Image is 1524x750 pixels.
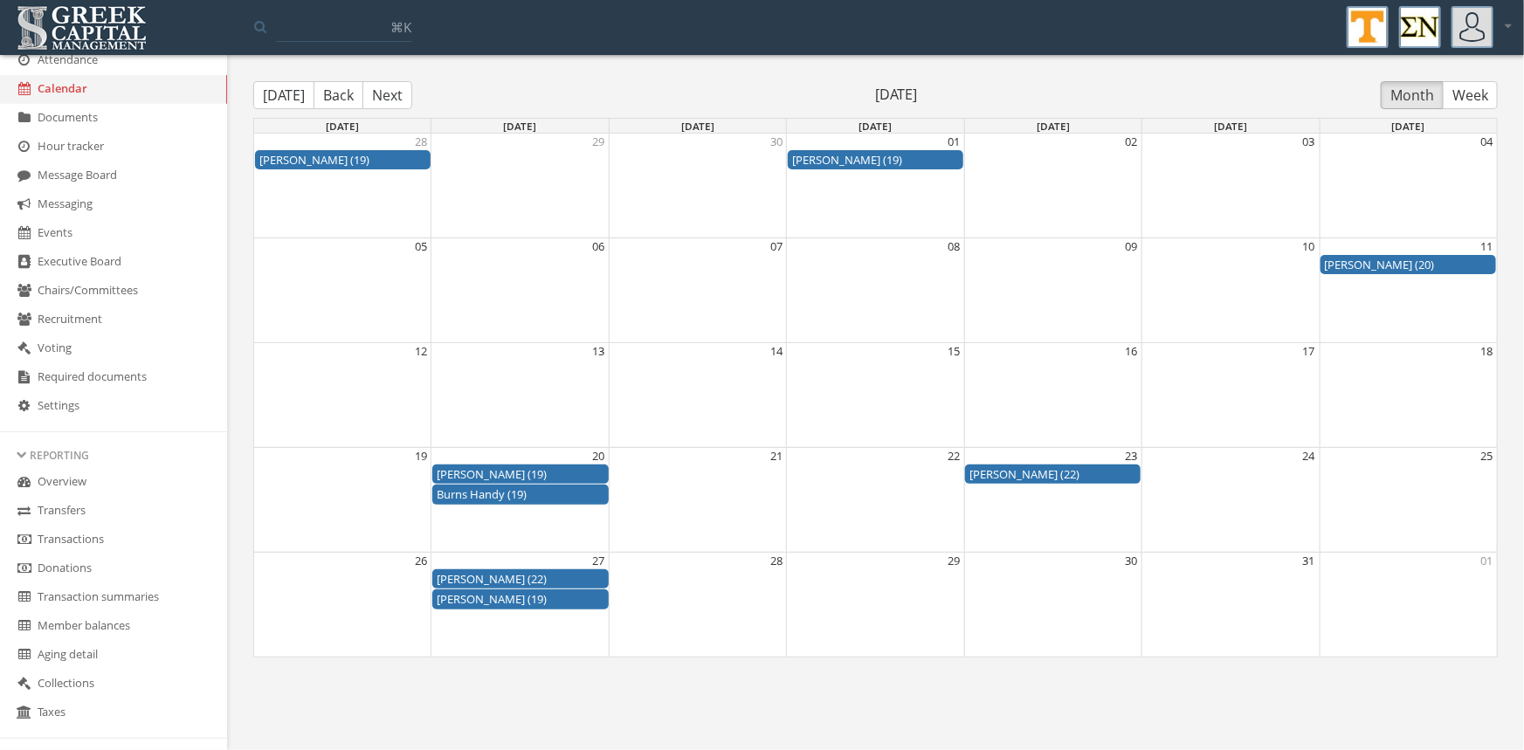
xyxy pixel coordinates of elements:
button: 15 [948,343,960,360]
div: Burns Handy (19) [437,486,603,503]
span: [DATE] [859,119,892,133]
span: [DATE] [681,119,714,133]
button: 07 [770,238,783,255]
button: 03 [1303,134,1315,150]
button: 09 [1125,238,1137,255]
button: 08 [948,238,960,255]
button: Week [1443,81,1498,109]
span: [DATE] [412,85,1381,105]
button: 01 [1480,553,1493,569]
button: 11 [1480,238,1493,255]
button: 14 [770,343,783,360]
button: 28 [770,553,783,569]
button: 18 [1480,343,1493,360]
span: [DATE] [1214,119,1247,133]
div: Paxton Cruikshank (19) [792,152,959,169]
button: 27 [593,553,605,569]
button: 12 [415,343,427,360]
button: Next [362,81,412,109]
div: Reporting [17,448,210,463]
button: 28 [415,134,427,150]
span: [DATE] [326,119,359,133]
div: Austin Norris (20) [1325,257,1492,273]
div: Grant Kosla (22) [969,466,1136,483]
button: 29 [593,134,605,150]
button: 30 [1125,553,1137,569]
span: [DATE] [1392,119,1425,133]
div: Cole Wilson (19) [259,152,426,169]
button: 30 [770,134,783,150]
button: 06 [593,238,605,255]
button: 17 [1303,343,1315,360]
button: 04 [1480,134,1493,150]
button: 21 [770,448,783,464]
div: Ben Ahmer (22) [437,571,603,588]
button: 26 [415,553,427,569]
button: 31 [1303,553,1315,569]
button: 05 [415,238,427,255]
button: 02 [1125,134,1137,150]
span: ⌘K [390,18,411,36]
button: 13 [593,343,605,360]
button: Back [314,81,363,109]
span: [DATE] [1037,119,1070,133]
button: [DATE] [253,81,314,109]
button: 29 [948,553,960,569]
button: 20 [593,448,605,464]
button: 24 [1303,448,1315,464]
div: Month View [253,118,1498,658]
div: Evan Gilliland (19) [437,591,603,608]
button: 22 [948,448,960,464]
div: James Bange (19) [437,466,603,483]
button: 19 [415,448,427,464]
button: Month [1381,81,1444,109]
button: 23 [1125,448,1137,464]
button: 25 [1480,448,1493,464]
button: 01 [948,134,960,150]
button: 16 [1125,343,1137,360]
button: 10 [1303,238,1315,255]
span: [DATE] [504,119,537,133]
